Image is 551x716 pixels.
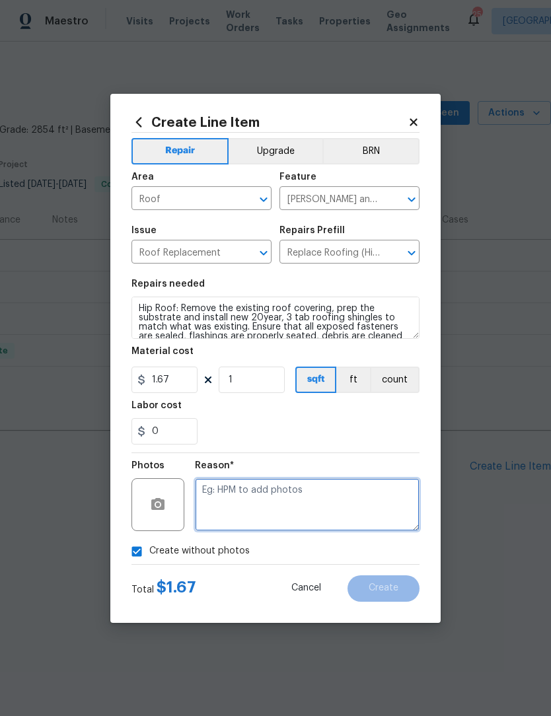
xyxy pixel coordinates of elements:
[131,297,420,339] textarea: Hip Roof: Remove the existing roof covering, prep the substrate and install new 20year, 3 tab roo...
[131,581,196,596] div: Total
[254,244,273,262] button: Open
[195,461,234,470] h5: Reason*
[131,279,205,289] h5: Repairs needed
[131,461,165,470] h5: Photos
[402,190,421,209] button: Open
[291,583,321,593] span: Cancel
[149,544,250,558] span: Create without photos
[131,401,182,410] h5: Labor cost
[295,367,336,393] button: sqft
[131,172,154,182] h5: Area
[131,226,157,235] h5: Issue
[131,115,408,129] h2: Create Line Item
[279,172,316,182] h5: Feature
[229,138,323,164] button: Upgrade
[157,579,196,595] span: $ 1.67
[131,347,194,356] h5: Material cost
[131,138,229,164] button: Repair
[369,583,398,593] span: Create
[270,575,342,602] button: Cancel
[279,226,345,235] h5: Repairs Prefill
[254,190,273,209] button: Open
[402,244,421,262] button: Open
[370,367,420,393] button: count
[336,367,370,393] button: ft
[322,138,420,164] button: BRN
[348,575,420,602] button: Create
